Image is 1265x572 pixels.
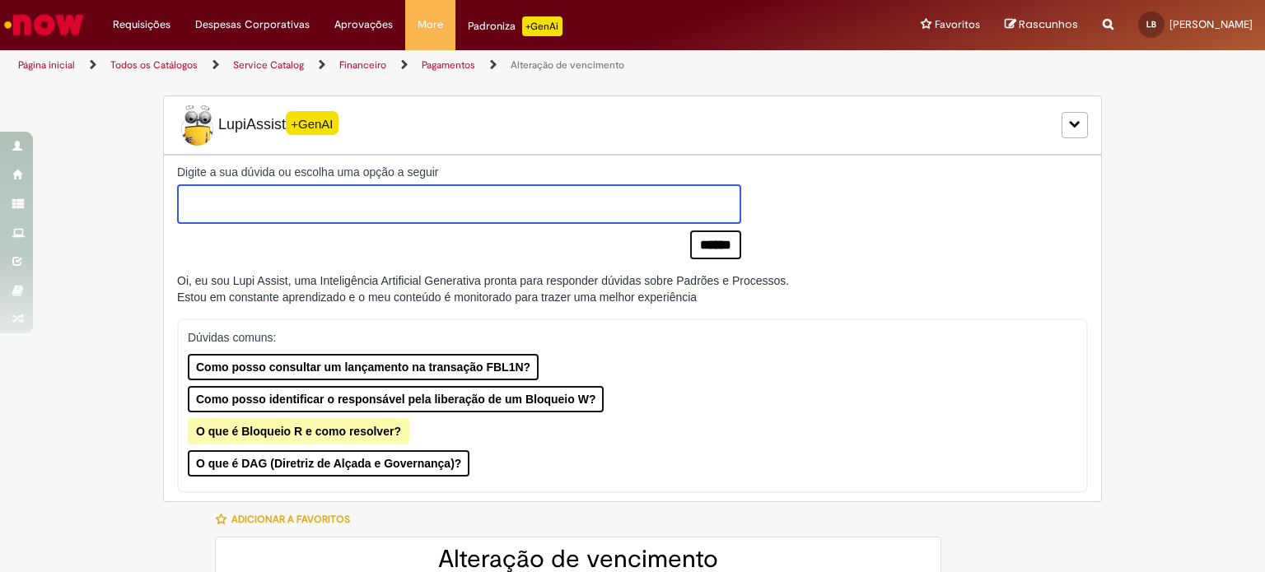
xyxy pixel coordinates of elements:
[18,58,75,72] a: Página inicial
[1019,16,1078,32] span: Rascunhos
[286,111,338,135] span: +GenAI
[188,386,604,412] button: Como posso identificar o responsável pela liberação de um Bloqueio W?
[113,16,170,33] span: Requisições
[177,105,218,146] img: Lupi
[339,58,386,72] a: Financeiro
[110,58,198,72] a: Todos os Catálogos
[2,8,86,41] img: ServiceNow
[334,16,393,33] span: Aprovações
[188,354,539,380] button: Como posso consultar um lançamento na transação FBL1N?
[511,58,624,72] a: Alteração de vencimento
[188,329,1061,346] p: Dúvidas comuns:
[177,164,741,180] label: Digite a sua dúvida ou escolha uma opção a seguir
[1146,19,1156,30] span: LB
[233,58,304,72] a: Service Catalog
[1169,17,1253,31] span: [PERSON_NAME]
[215,502,359,537] button: Adicionar a Favoritos
[418,16,443,33] span: More
[177,272,789,305] div: Oi, eu sou Lupi Assist, uma Inteligência Artificial Generativa pronta para responder dúvidas sobr...
[177,105,338,146] span: LupiAssist
[163,95,1102,155] div: LupiLupiAssist+GenAI
[522,16,562,36] p: +GenAi
[935,16,980,33] span: Favoritos
[422,58,475,72] a: Pagamentos
[188,418,409,444] button: O que é Bloqueio R e como resolver?
[195,16,310,33] span: Despesas Corporativas
[468,16,562,36] div: Padroniza
[1005,17,1078,33] a: Rascunhos
[188,450,469,477] button: O que é DAG (Diretriz de Alçada e Governança)?
[231,513,350,526] span: Adicionar a Favoritos
[12,50,831,81] ul: Trilhas de página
